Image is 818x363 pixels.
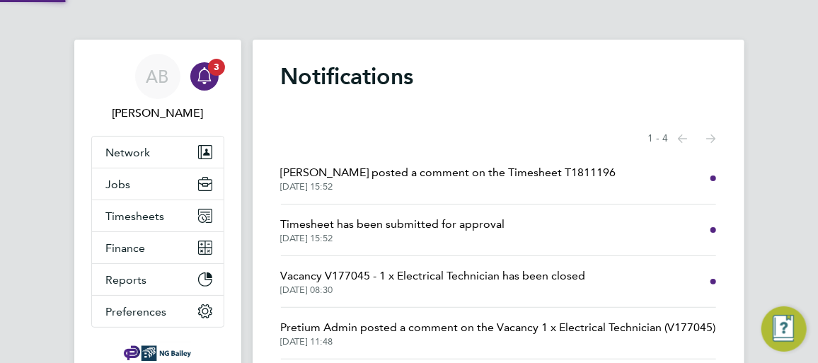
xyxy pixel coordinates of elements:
nav: Select page of notifications list [648,125,716,153]
span: Finance [106,241,146,255]
button: Finance [92,232,224,263]
span: 1 - 4 [648,132,669,146]
span: 3 [208,59,225,76]
span: Pretium Admin posted a comment on the Vacancy 1 x Electrical Technician (V177045) [281,319,716,336]
h1: Notifications [281,62,716,91]
a: AB[PERSON_NAME] [91,54,224,122]
span: Timesheets [106,209,165,223]
a: 3 [190,54,219,99]
span: Vacancy V177045 - 1 x Electrical Technician has been closed [281,267,586,284]
a: Timesheet has been submitted for approval[DATE] 15:52 [281,216,505,244]
span: [DATE] 15:52 [281,233,505,244]
span: Jobs [106,178,131,191]
span: Timesheet has been submitted for approval [281,216,505,233]
a: [PERSON_NAME] posted a comment on the Timesheet T1811196[DATE] 15:52 [281,164,616,192]
span: AB [146,67,169,86]
span: [PERSON_NAME] posted a comment on the Timesheet T1811196 [281,164,616,181]
a: Pretium Admin posted a comment on the Vacancy 1 x Electrical Technician (V177045)[DATE] 11:48 [281,319,716,347]
span: [DATE] 11:48 [281,336,716,347]
span: Andy Barwise [91,105,224,122]
button: Reports [92,264,224,295]
span: [DATE] 15:52 [281,181,616,192]
button: Network [92,137,224,168]
button: Timesheets [92,200,224,231]
span: Network [106,146,151,159]
button: Jobs [92,168,224,200]
button: Engage Resource Center [761,306,807,352]
button: Preferences [92,296,224,327]
span: [DATE] 08:30 [281,284,586,296]
span: Reports [106,273,147,287]
span: Preferences [106,305,167,318]
a: Vacancy V177045 - 1 x Electrical Technician has been closed[DATE] 08:30 [281,267,586,296]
